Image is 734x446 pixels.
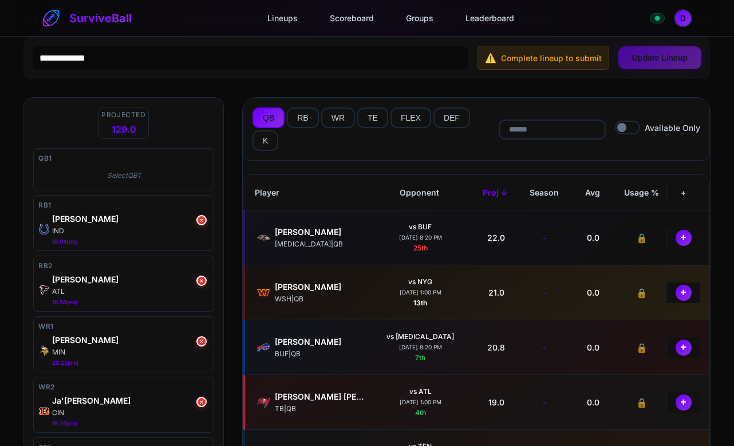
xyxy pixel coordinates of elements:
button: + [676,340,692,356]
img: CIN logo [38,405,50,417]
div: WR2 [38,382,209,392]
span: - [543,232,547,244]
div: 20.8 [472,339,520,356]
div: + [666,184,700,201]
div: [DATE] 8:20 PM [399,343,442,352]
div: QB1 [38,153,209,164]
div: RB2 [38,261,209,271]
button: FLEX [390,107,431,128]
button: × [196,336,207,347]
img: IND logo [38,224,50,235]
div: Ja'Marr Chase [52,395,209,407]
span: Complete lineup to submit [501,52,602,64]
a: Groups [397,7,443,29]
div: Jonathan Taylor [52,213,209,225]
div: Select QB1 [38,166,209,185]
div: Baker Mayfield [275,391,366,403]
span: 129.0 [112,122,136,136]
div: WR1 [38,321,209,332]
button: TE [357,107,388,128]
span: 13th [413,298,427,307]
span: ⚠️ [485,51,496,65]
div: Bijan Robinson [52,273,209,285]
button: + [676,285,692,301]
div: 21.0 [472,284,520,301]
div: 0.0 [569,339,618,356]
div: [DATE] 8:20 PM [399,233,442,242]
span: 🔒 [636,341,648,355]
div: [MEDICAL_DATA] | QB [275,239,366,249]
div: [DATE] 1:00 PM [400,288,441,297]
a: Lineups [258,7,307,29]
div: Usage % [617,184,666,201]
span: - [543,396,547,408]
a: SurviveBall [42,9,132,27]
img: BUF logo [256,341,270,355]
div: 0.0 [569,229,618,246]
div: vs [MEDICAL_DATA] [386,332,454,342]
div: Jayden Daniels [275,281,366,293]
div: 20.23 proj [52,359,209,367]
div: IND [52,226,209,236]
a: Leaderboard [456,7,523,29]
div: BUF | QB [275,349,366,359]
div: Player [252,184,368,201]
span: - [543,341,547,353]
div: CIN [52,408,209,418]
div: 18.04 proj [52,237,209,246]
div: vs NYG [408,277,432,287]
span: 🔒 [636,396,648,409]
span: 7th [415,353,425,362]
div: Justin Jefferson [52,334,209,346]
div: Season [520,184,569,201]
div: Lamar Jackson [275,226,366,238]
img: ATL logo [38,284,50,296]
div: Avg [569,184,617,201]
img: BAL logo [256,231,270,245]
div: MIN [52,347,209,357]
button: × [196,397,207,407]
img: MIN logo [38,345,50,356]
button: Open profile menu [674,9,692,27]
div: 19.76 proj [52,419,209,428]
div: 0.0 [569,284,618,301]
img: TB logo [256,396,270,409]
div: Opponent [368,184,471,201]
div: RB1 [38,200,209,210]
div: 19.56 proj [52,298,209,306]
div: ATL [52,286,209,297]
span: - [543,286,547,298]
button: + [676,230,692,246]
a: Scoreboard [321,7,383,29]
span: 🔒 [636,231,648,245]
div: 19.0 [472,394,520,411]
div: vs ATL [409,387,432,397]
div: Josh Allen [275,336,366,348]
button: × [196,276,207,286]
span: Available Only [645,122,700,134]
div: 22.0 [472,229,520,246]
div: 0.0 [569,394,618,411]
div: vs BUF [409,222,432,232]
div: [DATE] 1:00 PM [400,398,441,407]
button: K [252,130,278,151]
button: Update Lineup [618,46,701,69]
div: Proj ↓ [471,184,520,201]
span: 🔒 [636,286,648,300]
div: TB | QB [275,404,366,414]
button: + [676,395,692,411]
button: QB [252,107,285,128]
span: 25th [413,244,428,252]
span: Projected [101,110,145,120]
img: WSH logo [256,286,270,300]
button: × [196,215,207,225]
div: WSH | QB [275,294,366,304]
button: WR [321,107,355,128]
button: DEF [433,107,470,128]
button: RB [287,107,318,128]
img: SurviveBall [42,9,60,27]
span: 4th [415,408,426,417]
